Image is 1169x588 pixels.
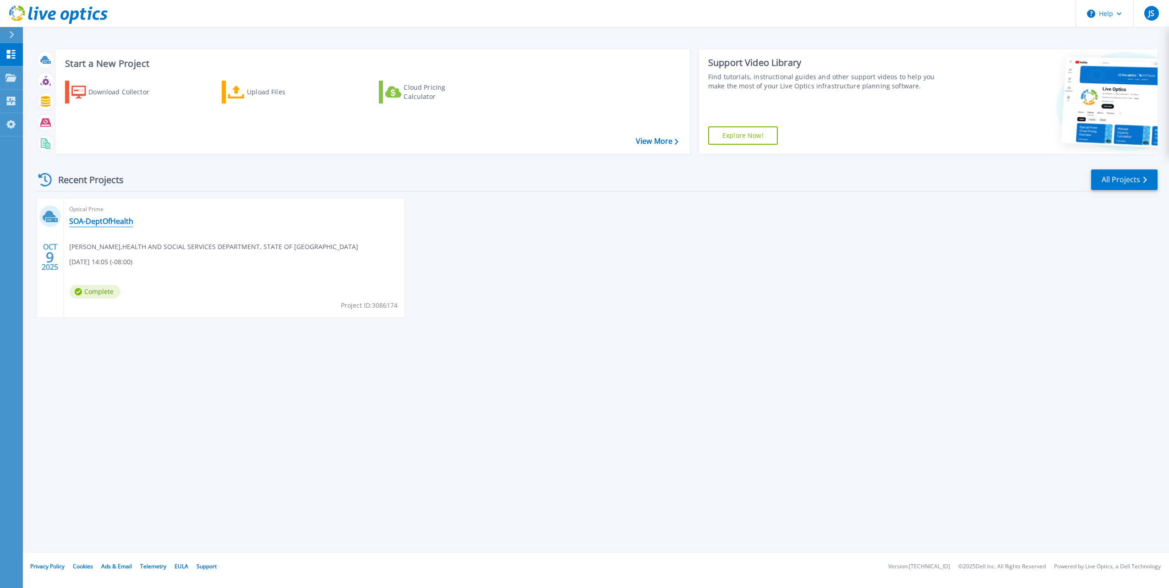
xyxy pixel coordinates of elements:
[404,83,477,101] div: Cloud Pricing Calculator
[1148,10,1154,17] span: JS
[341,300,398,310] span: Project ID: 3086174
[65,59,678,69] h3: Start a New Project
[88,83,162,101] div: Download Collector
[958,564,1046,570] li: © 2025 Dell Inc. All Rights Reserved
[41,240,59,274] div: OCT 2025
[35,169,136,191] div: Recent Projects
[30,562,65,570] a: Privacy Policy
[708,57,945,69] div: Support Video Library
[708,72,945,91] div: Find tutorials, instructional guides and other support videos to help you make the most of your L...
[888,564,950,570] li: Version: [TECHNICAL_ID]
[1054,564,1161,570] li: Powered by Live Optics, a Dell Technology
[69,242,358,252] span: [PERSON_NAME] , HEALTH AND SOCIAL SERVICES DEPARTMENT, STATE OF [GEOGRAPHIC_DATA]
[140,562,166,570] a: Telemetry
[1091,169,1158,190] a: All Projects
[101,562,132,570] a: Ads & Email
[247,83,320,101] div: Upload Files
[69,285,120,299] span: Complete
[69,204,399,214] span: Optical Prime
[69,257,132,267] span: [DATE] 14:05 (-08:00)
[197,562,217,570] a: Support
[379,81,481,103] a: Cloud Pricing Calculator
[175,562,188,570] a: EULA
[69,217,133,226] a: SOA-DeptOfHealth
[222,81,324,103] a: Upload Files
[65,81,167,103] a: Download Collector
[73,562,93,570] a: Cookies
[708,126,778,145] a: Explore Now!
[636,137,678,146] a: View More
[46,253,54,261] span: 9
